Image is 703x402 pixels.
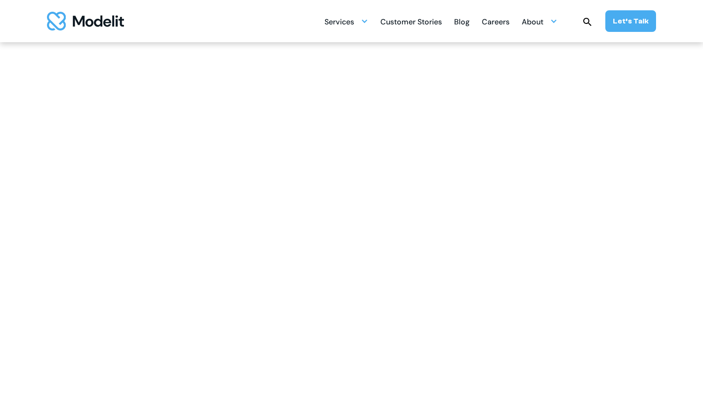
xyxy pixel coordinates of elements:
div: About [522,12,557,30]
a: Customer Stories [380,12,442,30]
div: Services [324,14,354,32]
img: modelit logo [47,12,124,30]
div: Careers [482,14,510,32]
div: Services [324,12,368,30]
div: About [522,14,543,32]
a: Careers [482,12,510,30]
div: Customer Stories [380,14,442,32]
div: Let’s Talk [613,16,649,26]
a: Let’s Talk [605,10,656,32]
a: Blog [454,12,470,30]
a: home [47,12,124,30]
div: Blog [454,14,470,32]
